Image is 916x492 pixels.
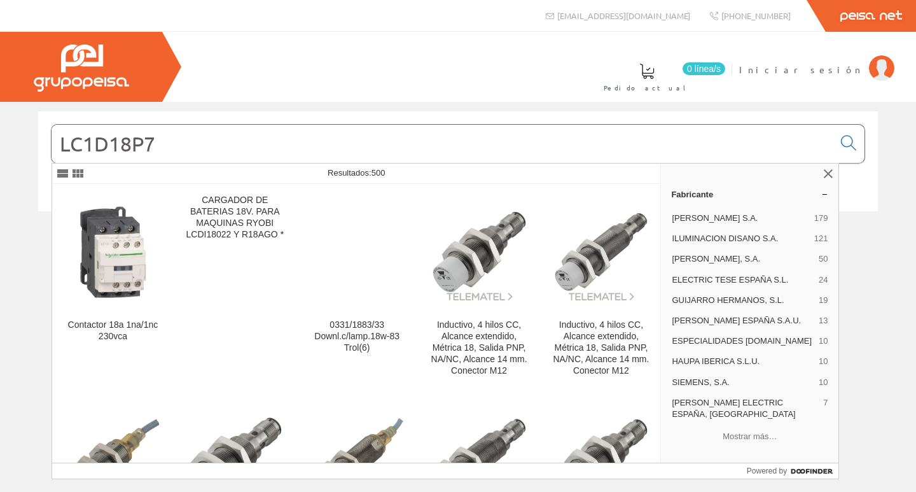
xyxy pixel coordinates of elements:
[52,125,833,163] input: Buscar...
[672,377,814,388] span: SIEMENS, S.A.
[38,227,878,238] div: © Grupo Peisa
[747,463,839,479] a: Powered by
[672,315,814,327] span: [PERSON_NAME] ESPAÑA S.A.U.
[819,274,828,286] span: 24
[328,168,385,178] span: Resultados:
[672,295,814,306] span: GUIJARRO HERMANOS, S.L.
[34,45,129,92] img: Grupo Peisa
[683,62,725,75] span: 0 línea/s
[739,63,863,76] span: Iniciar sesión
[819,356,828,367] span: 10
[557,10,690,21] span: [EMAIL_ADDRESS][DOMAIN_NAME]
[672,253,814,265] span: [PERSON_NAME], S.A.
[672,274,814,286] span: ELECTRIC TESE ESPAÑA S.L.
[296,185,418,391] a: 0331/1883/33 Downl.c/lamp.18w-83 Trol(6) 0331/1883/33 Downl.c/lamp.18w-83 Trol(6)
[429,202,530,303] img: Inductivo, 4 hilos CC, Alcance extendido, Métrica 18, Salida PNP, NA/NC, Alcance 14 mm. Conector M12
[819,295,828,306] span: 19
[419,185,540,391] a: Inductivo, 4 hilos CC, Alcance extendido, Métrica 18, Salida PNP, NA/NC, Alcance 14 mm. Conector ...
[819,315,828,327] span: 13
[672,356,814,367] span: HAUPA IBERICA S.L.U.
[666,426,833,447] button: Mostrar más…
[819,253,828,265] span: 50
[672,335,814,347] span: ESPECIALIDADES [DOMAIN_NAME]
[551,202,652,303] img: Inductivo, 4 hilos CC, Alcance extendido, Métrica 18, Salida PNP, NA/NC, Alcance 14 mm. Conector M12
[739,53,894,65] a: Iniciar sesión
[604,81,690,94] span: Pedido actual
[551,320,652,377] div: Inductivo, 4 hilos CC, Alcance extendido, Métrica 18, Salida PNP, NA/NC, Alcance 14 mm. Conector M12
[823,397,828,420] span: 7
[307,320,408,354] div: 0331/1883/33 Downl.c/lamp.18w-83 Trol(6)
[747,465,787,477] span: Powered by
[371,168,385,178] span: 500
[672,213,808,224] span: [PERSON_NAME] S.A.
[814,213,828,224] span: 179
[52,185,174,391] a: Contactor 18a 1na/1nc 230vca Contactor 18a 1na/1nc 230vca
[661,184,838,204] a: Fabricante
[672,233,808,244] span: ILUMINACION DISANO S.A.
[174,185,296,391] a: CARGADOR DE BATERIAS 18V. PARA MAQUINAS RYOBI LCDI18022 Y R18AGO *
[672,397,818,420] span: [PERSON_NAME] ELECTRIC ESPAÑA, [GEOGRAPHIC_DATA]
[62,320,163,342] div: Contactor 18a 1na/1nc 230vca
[819,335,828,347] span: 10
[541,185,662,391] a: Inductivo, 4 hilos CC, Alcance extendido, Métrica 18, Salida PNP, NA/NC, Alcance 14 mm. Conector ...
[819,377,828,388] span: 10
[814,233,828,244] span: 121
[62,202,163,303] img: Contactor 18a 1na/1nc 230vca
[721,10,791,21] span: [PHONE_NUMBER]
[429,320,530,377] div: Inductivo, 4 hilos CC, Alcance extendido, Métrica 18, Salida PNP, NA/NC, Alcance 14 mm. Conector M12
[184,195,286,241] div: CARGADOR DE BATERIAS 18V. PARA MAQUINAS RYOBI LCDI18022 Y R18AGO *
